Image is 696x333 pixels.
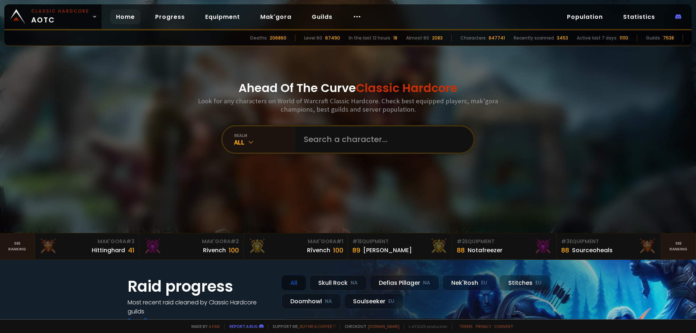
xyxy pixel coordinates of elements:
a: Report a bug [229,324,258,329]
span: # 1 [336,238,343,245]
div: 3453 [557,35,568,41]
a: Buy me a coffee [300,324,336,329]
div: Doomhowl [281,294,341,309]
div: 88 [561,245,569,255]
a: Classic HardcoreAOTC [4,4,101,29]
a: Statistics [617,9,661,24]
a: Privacy [476,324,491,329]
a: See all progress [128,316,175,325]
div: Rîvench [307,246,330,255]
a: Terms [459,324,473,329]
small: NA [423,279,430,287]
div: Rivench [203,246,226,255]
div: All [281,275,306,291]
div: 41 [128,245,134,255]
div: Skull Rock [309,275,367,291]
small: NA [351,279,358,287]
a: Mak'gora [254,9,297,24]
a: Equipment [199,9,246,24]
span: Made by [187,324,220,329]
input: Search a character... [299,126,465,153]
a: Mak'Gora#2Rivench100 [139,233,244,259]
span: v. d752d5 - production [404,324,447,329]
small: NA [325,298,332,305]
div: Active last 7 days [577,35,617,41]
div: realm [234,133,295,138]
div: 89 [352,245,360,255]
a: Progress [149,9,191,24]
a: [DOMAIN_NAME] [368,324,399,329]
div: Guilds [646,35,660,41]
span: Checkout [340,324,399,329]
span: # 3 [561,238,569,245]
small: EU [535,279,542,287]
div: 88 [457,245,465,255]
div: 100 [333,245,343,255]
div: Deaths [250,35,267,41]
div: 11110 [620,35,628,41]
div: 100 [229,245,239,255]
a: #3Equipment88Sourceoheals [557,233,661,259]
div: Defias Pillager [370,275,439,291]
a: Mak'Gora#1Rîvench100 [244,233,348,259]
div: All [234,138,295,146]
a: Consent [494,324,513,329]
a: #2Equipment88Notafreezer [452,233,557,259]
div: Soulseeker [344,294,403,309]
small: EU [388,298,394,305]
div: [PERSON_NAME] [363,246,412,255]
div: Nek'Rosh [442,275,496,291]
div: In the last 12 hours [349,35,390,41]
a: Guilds [306,9,338,24]
div: Hittinghard [92,246,125,255]
a: Population [561,9,609,24]
span: Classic Hardcore [356,80,457,96]
small: Classic Hardcore [31,8,89,14]
a: Home [110,9,141,24]
div: Recently scanned [514,35,554,41]
small: EU [481,279,487,287]
a: Mak'Gora#3Hittinghard41 [35,233,139,259]
div: 206860 [270,35,286,41]
div: 18 [393,35,397,41]
div: Equipment [457,238,552,245]
div: Level 60 [304,35,322,41]
h1: Raid progress [128,275,273,298]
div: 847741 [489,35,505,41]
a: #1Equipment89[PERSON_NAME] [348,233,452,259]
div: Notafreezer [468,246,502,255]
div: Almost 60 [406,35,429,41]
h1: Ahead Of The Curve [239,79,457,97]
span: # 1 [352,238,359,245]
a: a fan [209,324,220,329]
div: Mak'Gora [144,238,239,245]
div: Equipment [352,238,448,245]
h4: Most recent raid cleaned by Classic Hardcore guilds [128,298,273,316]
a: Seeranking [661,233,696,259]
span: # 2 [231,238,239,245]
div: Characters [460,35,486,41]
div: Sourceoheals [572,246,613,255]
div: 67490 [325,35,340,41]
span: Support me, [268,324,336,329]
span: # 3 [126,238,134,245]
h3: Look for any characters on World of Warcraft Classic Hardcore. Check best equipped players, mak'g... [195,97,501,113]
div: Equipment [561,238,656,245]
div: Stitches [499,275,551,291]
span: # 2 [457,238,465,245]
div: Mak'Gora [39,238,134,245]
div: 7538 [663,35,674,41]
div: 2083 [432,35,443,41]
div: Mak'Gora [248,238,343,245]
span: AOTC [31,8,89,25]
